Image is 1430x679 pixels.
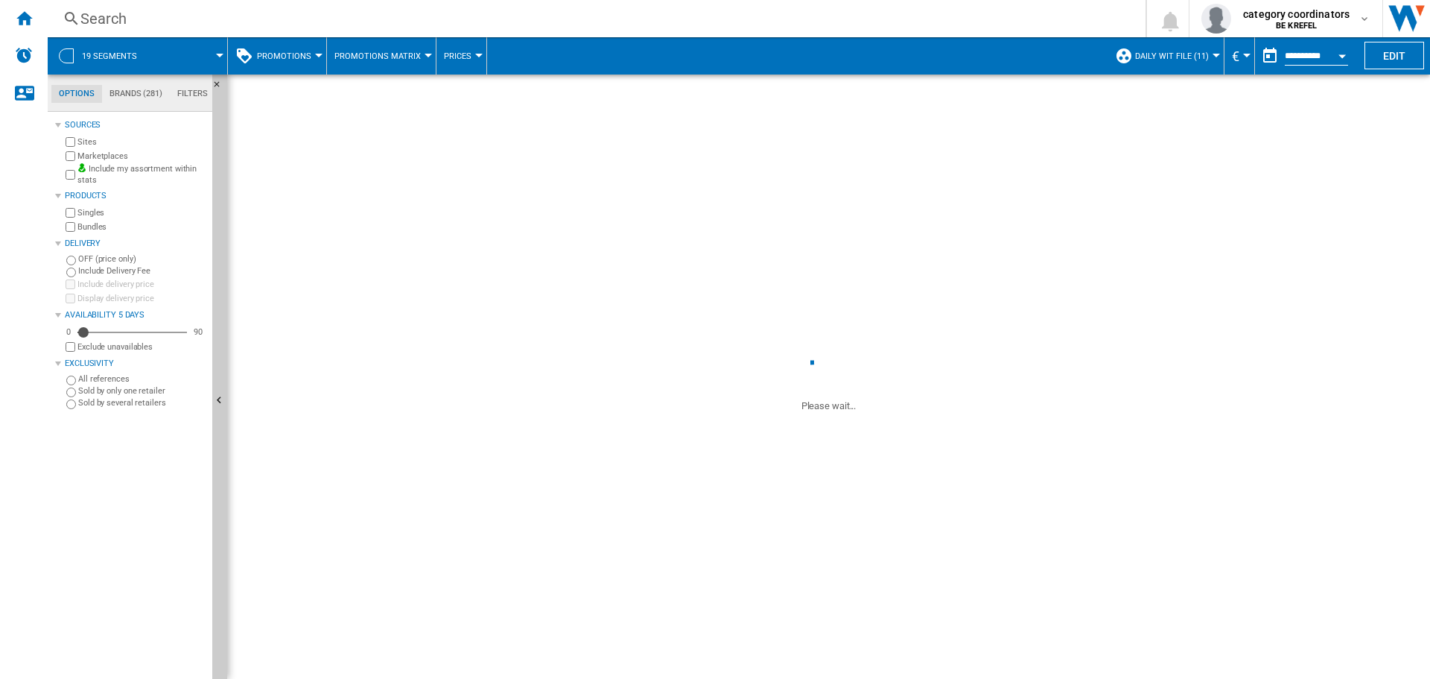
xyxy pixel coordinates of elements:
div: Products [65,190,206,202]
label: OFF (price only) [78,253,206,265]
div: Search [80,8,1107,29]
label: Include delivery price [77,279,206,290]
input: All references [66,376,76,385]
div: Promotions [235,37,319,75]
div: Availability 5 Days [65,309,206,321]
input: Display delivery price [66,342,75,352]
div: 19 segments [55,37,220,75]
input: Marketplaces [66,151,75,161]
input: OFF (price only) [66,256,76,265]
label: Bundles [77,221,206,233]
img: mysite-bg-18x18.png [77,163,86,172]
img: alerts-logo.svg [15,46,33,64]
label: Display delivery price [77,293,206,304]
span: Prices [444,51,471,61]
md-menu: Currency [1224,37,1255,75]
md-slider: Availability [77,325,187,340]
input: Include delivery price [66,280,75,289]
button: Promotions Matrix [334,37,428,75]
label: Include Delivery Fee [78,265,206,277]
md-tab-item: Brands (281) [102,85,170,103]
input: Sold by several retailers [66,399,76,409]
label: All references [78,373,206,385]
div: Daily WIT File (11) [1115,37,1216,75]
input: Singles [66,208,75,218]
input: Display delivery price [66,294,75,303]
md-tab-item: Options [51,85,102,103]
button: Prices [444,37,479,75]
span: Promotions [257,51,311,61]
button: Open calendar [1329,40,1356,67]
img: profile.jpg [1201,4,1231,34]
span: Daily WIT File (11) [1135,51,1209,61]
div: Sources [65,119,206,131]
label: Marketplaces [77,151,206,162]
button: 19 segments [82,37,152,75]
md-tab-item: Filters [170,85,215,103]
button: Hide [212,75,230,101]
span: € [1232,48,1239,64]
div: 90 [190,326,206,338]
button: Daily WIT File (11) [1135,37,1216,75]
button: € [1232,37,1247,75]
label: Exclude unavailables [77,341,206,353]
label: Sold by several retailers [78,397,206,408]
button: md-calendar [1255,41,1285,71]
label: Include my assortment within stats [77,163,206,186]
label: Sites [77,136,206,148]
button: Promotions [257,37,319,75]
input: Sold by only one retailer [66,388,76,397]
span: category coordinators [1243,7,1350,22]
div: Delivery [65,238,206,250]
input: Include my assortment within stats [66,165,75,184]
b: BE KREFEL [1276,21,1317,31]
div: 0 [63,326,74,338]
label: Sold by only one retailer [78,385,206,397]
label: Singles [77,207,206,218]
input: Sites [66,137,75,147]
span: 19 segments [82,51,137,61]
input: Bundles [66,222,75,232]
div: Exclusivity [65,358,206,370]
span: Promotions Matrix [334,51,421,61]
button: Edit [1364,42,1424,69]
ng-transclude: Please wait... [801,400,857,411]
input: Include Delivery Fee [66,268,76,277]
